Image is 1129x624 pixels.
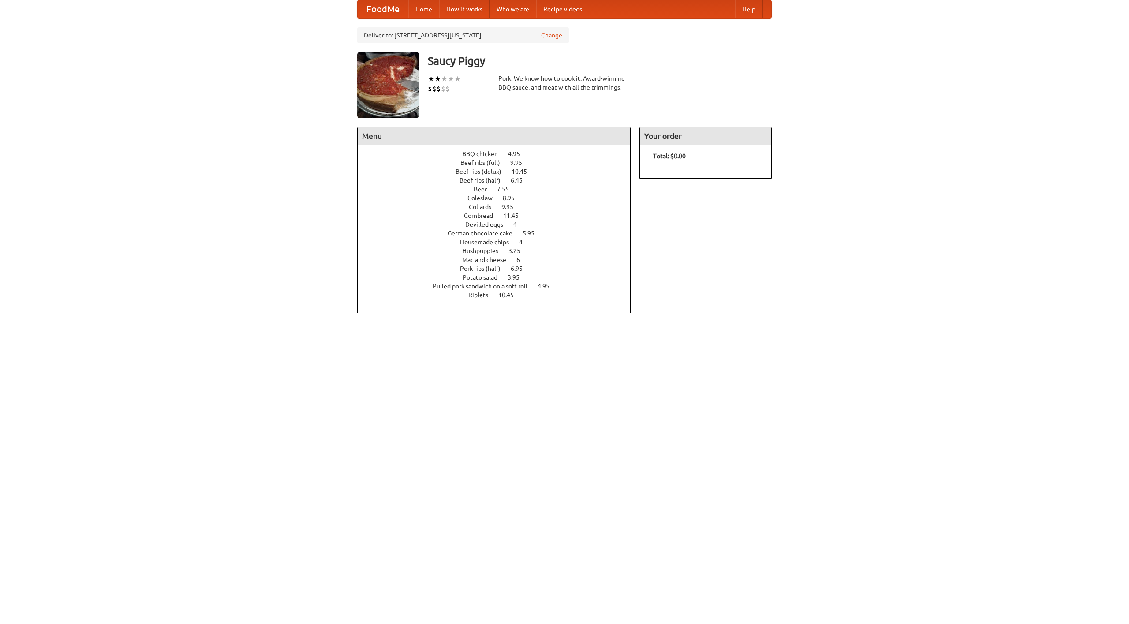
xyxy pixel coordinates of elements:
a: Collards 9.95 [469,203,530,210]
span: Beef ribs (half) [460,177,509,184]
a: FoodMe [358,0,408,18]
h4: Your order [640,127,771,145]
span: Riblets [468,291,497,299]
div: Deliver to: [STREET_ADDRESS][US_STATE] [357,27,569,43]
span: Beef ribs (full) [460,159,509,166]
li: $ [428,84,432,93]
h3: Saucy Piggy [428,52,772,70]
li: $ [441,84,445,93]
span: 4 [513,221,526,228]
a: Change [541,31,562,40]
li: ★ [428,74,434,84]
span: Devilled eggs [465,221,512,228]
span: 11.45 [503,212,527,219]
span: Beer [474,186,496,193]
a: Devilled eggs 4 [465,221,533,228]
div: Pork. We know how to cook it. Award-winning BBQ sauce, and meat with all the trimmings. [498,74,631,92]
li: $ [437,84,441,93]
li: $ [432,84,437,93]
a: Coleslaw 8.95 [467,194,531,202]
span: Hushpuppies [462,247,507,254]
a: Riblets 10.45 [468,291,530,299]
li: ★ [441,74,448,84]
a: BBQ chicken 4.95 [462,150,536,157]
a: Mac and cheese 6 [462,256,536,263]
a: Housemade chips 4 [460,239,539,246]
span: Housemade chips [460,239,518,246]
span: 3.25 [508,247,529,254]
b: Total: $0.00 [653,153,686,160]
span: 9.95 [510,159,531,166]
span: Collards [469,203,500,210]
span: Coleslaw [467,194,501,202]
li: ★ [454,74,461,84]
span: Cornbread [464,212,502,219]
span: 7.55 [497,186,518,193]
a: Who we are [490,0,536,18]
span: 4.95 [538,283,558,290]
a: Potato salad 3.95 [463,274,536,281]
span: 3.95 [508,274,528,281]
span: 4.95 [508,150,529,157]
span: 9.95 [501,203,522,210]
span: 10.45 [512,168,536,175]
span: 10.45 [498,291,523,299]
a: Beef ribs (full) 9.95 [460,159,538,166]
span: 5.95 [523,230,543,237]
span: Beef ribs (delux) [456,168,510,175]
a: Help [735,0,763,18]
span: Mac and cheese [462,256,515,263]
a: Hushpuppies 3.25 [462,247,537,254]
span: 6 [516,256,529,263]
span: Pulled pork sandwich on a soft roll [433,283,536,290]
a: Recipe videos [536,0,589,18]
li: ★ [448,74,454,84]
span: 6.45 [511,177,531,184]
li: ★ [434,74,441,84]
img: angular.jpg [357,52,419,118]
span: 8.95 [503,194,523,202]
span: Potato salad [463,274,506,281]
a: How it works [439,0,490,18]
a: Beef ribs (delux) 10.45 [456,168,543,175]
span: 4 [519,239,531,246]
h4: Menu [358,127,630,145]
span: BBQ chicken [462,150,507,157]
span: German chocolate cake [448,230,521,237]
a: Cornbread 11.45 [464,212,535,219]
a: Pork ribs (half) 6.95 [460,265,539,272]
span: Pork ribs (half) [460,265,509,272]
a: German chocolate cake 5.95 [448,230,551,237]
a: Beef ribs (half) 6.45 [460,177,539,184]
span: 6.95 [511,265,531,272]
a: Home [408,0,439,18]
a: Beer 7.55 [474,186,525,193]
li: $ [445,84,450,93]
a: Pulled pork sandwich on a soft roll 4.95 [433,283,566,290]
